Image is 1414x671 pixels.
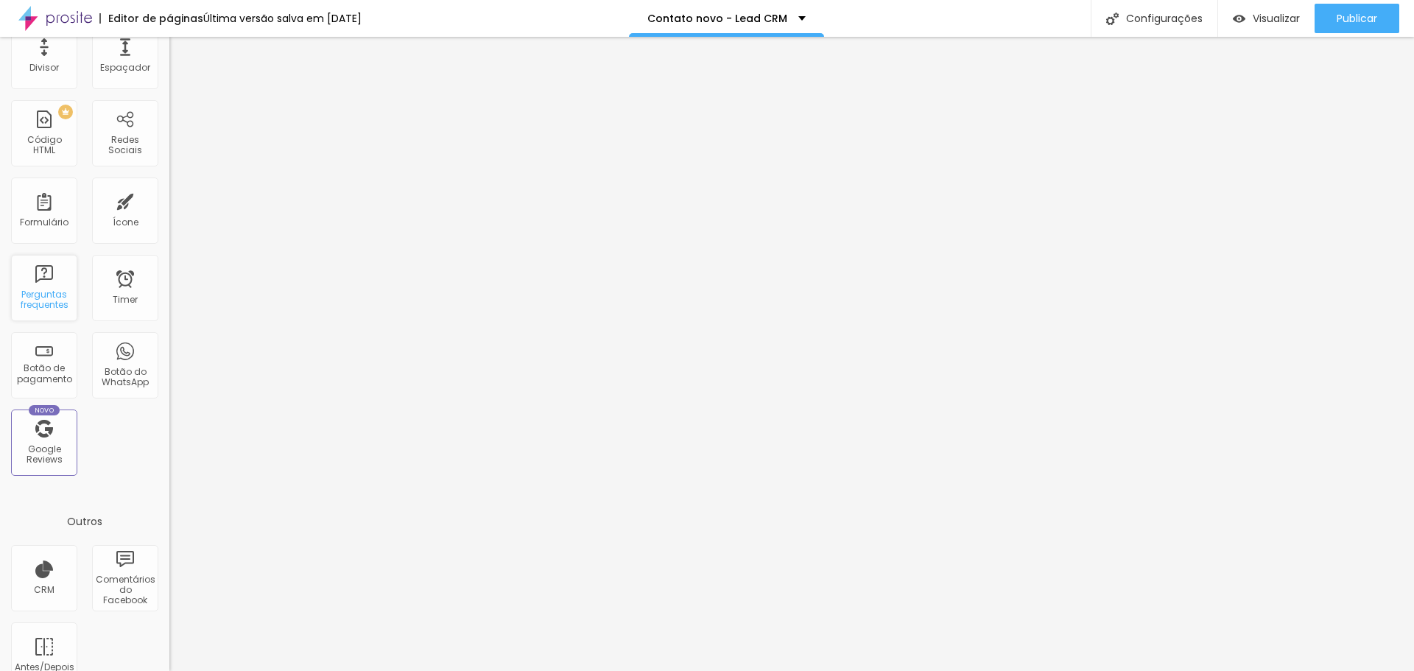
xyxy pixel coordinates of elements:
[15,289,73,311] div: Perguntas frequentes
[15,363,73,384] div: Botão de pagamento
[29,63,59,73] div: Divisor
[1337,13,1377,24] span: Publicar
[96,367,154,388] div: Botão do WhatsApp
[1253,13,1300,24] span: Visualizar
[29,405,60,415] div: Novo
[169,37,1414,671] iframe: Editor
[1315,4,1399,33] button: Publicar
[100,63,150,73] div: Espaçador
[96,575,154,606] div: Comentários do Facebook
[20,217,68,228] div: Formulário
[1106,13,1119,25] img: Icone
[15,135,73,156] div: Código HTML
[113,295,138,305] div: Timer
[34,585,54,595] div: CRM
[96,135,154,156] div: Redes Sociais
[1233,13,1245,25] img: view-1.svg
[113,217,138,228] div: Ícone
[1218,4,1315,33] button: Visualizar
[15,444,73,466] div: Google Reviews
[203,13,362,24] div: Última versão salva em [DATE]
[647,13,787,24] p: Contato novo - Lead CRM
[99,13,203,24] div: Editor de páginas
